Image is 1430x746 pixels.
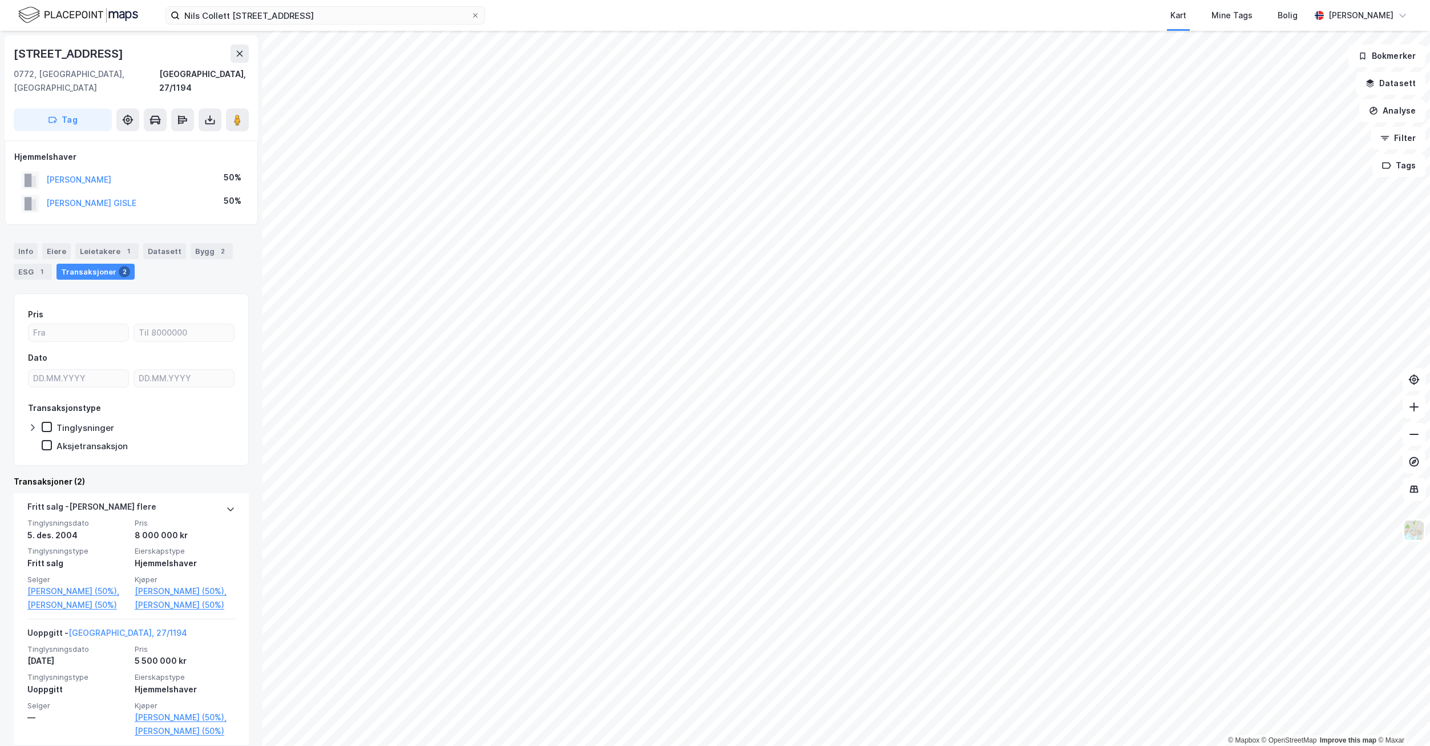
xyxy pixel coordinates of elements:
[56,422,114,433] div: Tinglysninger
[180,7,471,24] input: Søk på adresse, matrikkel, gårdeiere, leietakere eller personer
[27,557,128,570] div: Fritt salg
[119,266,130,277] div: 2
[123,245,134,257] div: 1
[68,628,187,638] a: [GEOGRAPHIC_DATA], 27/1194
[135,546,235,556] span: Eierskapstype
[135,598,235,612] a: [PERSON_NAME] (50%)
[1356,72,1425,95] button: Datasett
[135,701,235,711] span: Kjøper
[135,518,235,528] span: Pris
[1403,519,1425,541] img: Z
[27,598,128,612] a: [PERSON_NAME] (50%)
[28,308,43,321] div: Pris
[135,711,235,724] a: [PERSON_NAME] (50%),
[1170,9,1186,22] div: Kart
[42,243,71,259] div: Eiere
[135,654,235,668] div: 5 500 000 kr
[135,644,235,654] span: Pris
[27,711,128,724] div: —
[1211,9,1253,22] div: Mine Tags
[27,500,156,518] div: Fritt salg - [PERSON_NAME] flere
[1372,154,1425,177] button: Tags
[27,546,128,556] span: Tinglysningstype
[217,245,228,257] div: 2
[1262,736,1317,744] a: OpenStreetMap
[224,194,241,208] div: 50%
[56,264,135,280] div: Transaksjoner
[27,654,128,668] div: [DATE]
[135,557,235,570] div: Hjemmelshaver
[135,683,235,696] div: Hjemmelshaver
[134,370,234,387] input: DD.MM.YYYY
[143,243,186,259] div: Datasett
[1371,127,1425,150] button: Filter
[135,672,235,682] span: Eierskapstype
[56,441,128,451] div: Aksjetransaksjon
[14,264,52,280] div: ESG
[14,243,38,259] div: Info
[135,584,235,598] a: [PERSON_NAME] (50%),
[1320,736,1376,744] a: Improve this map
[159,67,249,95] div: [GEOGRAPHIC_DATA], 27/1194
[27,672,128,682] span: Tinglysningstype
[1348,45,1425,67] button: Bokmerker
[27,701,128,711] span: Selger
[224,171,241,184] div: 50%
[28,351,47,365] div: Dato
[27,644,128,654] span: Tinglysningsdato
[1373,691,1430,746] iframe: Chat Widget
[1359,99,1425,122] button: Analyse
[14,150,248,164] div: Hjemmelshaver
[134,324,234,341] input: Til 8000000
[14,475,249,489] div: Transaksjoner (2)
[29,324,128,341] input: Fra
[27,584,128,598] a: [PERSON_NAME] (50%),
[36,266,47,277] div: 1
[14,67,159,95] div: 0772, [GEOGRAPHIC_DATA], [GEOGRAPHIC_DATA]
[27,518,128,528] span: Tinglysningsdato
[27,575,128,584] span: Selger
[75,243,139,259] div: Leietakere
[29,370,128,387] input: DD.MM.YYYY
[135,529,235,542] div: 8 000 000 kr
[1278,9,1298,22] div: Bolig
[27,683,128,696] div: Uoppgitt
[27,529,128,542] div: 5. des. 2004
[14,45,126,63] div: [STREET_ADDRESS]
[191,243,233,259] div: Bygg
[28,401,101,415] div: Transaksjonstype
[1328,9,1393,22] div: [PERSON_NAME]
[135,724,235,738] a: [PERSON_NAME] (50%)
[14,108,112,131] button: Tag
[27,626,187,644] div: Uoppgitt -
[1228,736,1259,744] a: Mapbox
[18,5,138,25] img: logo.f888ab2527a4732fd821a326f86c7f29.svg
[1373,691,1430,746] div: Kontrollprogram for chat
[135,575,235,584] span: Kjøper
